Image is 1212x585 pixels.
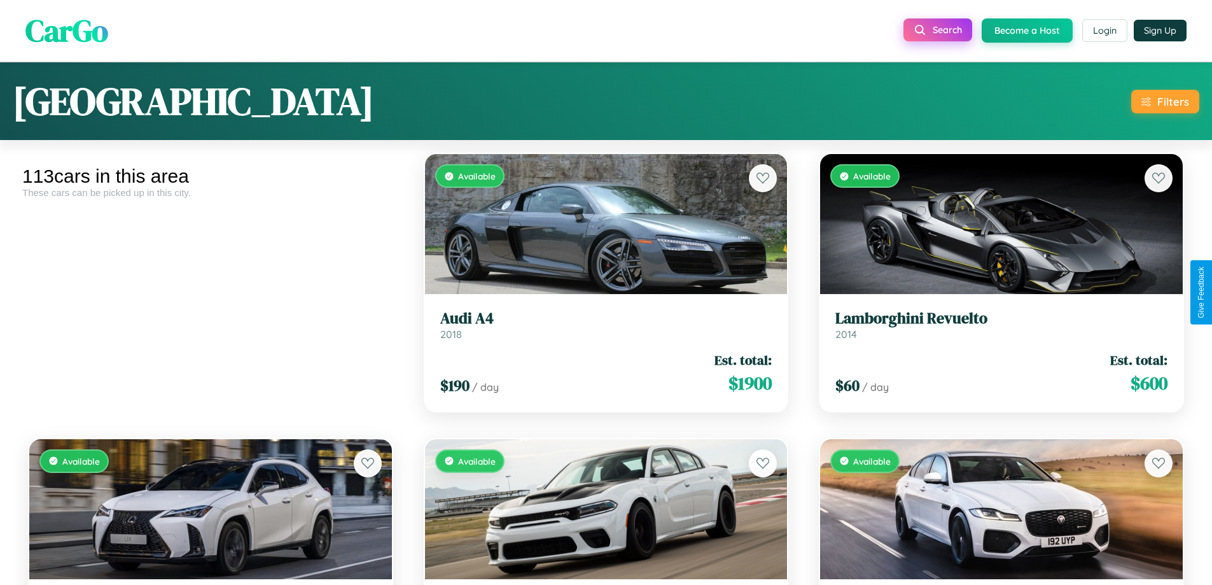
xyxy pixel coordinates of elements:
[1131,90,1199,113] button: Filters
[458,171,496,181] span: Available
[835,375,860,396] span: $ 60
[13,75,374,127] h1: [GEOGRAPHIC_DATA]
[835,309,1167,341] a: Lamborghini Revuelto2014
[853,456,891,467] span: Available
[22,187,399,198] div: These cars can be picked up in this city.
[714,351,772,369] span: Est. total:
[440,375,470,396] span: $ 190
[982,18,1073,43] button: Become a Host
[1082,19,1127,42] button: Login
[440,328,462,341] span: 2018
[440,309,772,328] h3: Audi A4
[862,381,889,393] span: / day
[62,456,100,467] span: Available
[1110,351,1167,369] span: Est. total:
[835,309,1167,328] h3: Lamborghini Revuelto
[1197,267,1206,318] div: Give Feedback
[835,328,857,341] span: 2014
[458,456,496,467] span: Available
[440,309,772,341] a: Audi A42018
[728,370,772,396] span: $ 1900
[933,24,962,36] span: Search
[1131,370,1167,396] span: $ 600
[903,18,972,41] button: Search
[22,166,399,187] div: 113 cars in this area
[1134,20,1187,41] button: Sign Up
[1157,95,1189,108] div: Filters
[25,10,108,52] span: CarGo
[472,381,499,393] span: / day
[853,171,891,181] span: Available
